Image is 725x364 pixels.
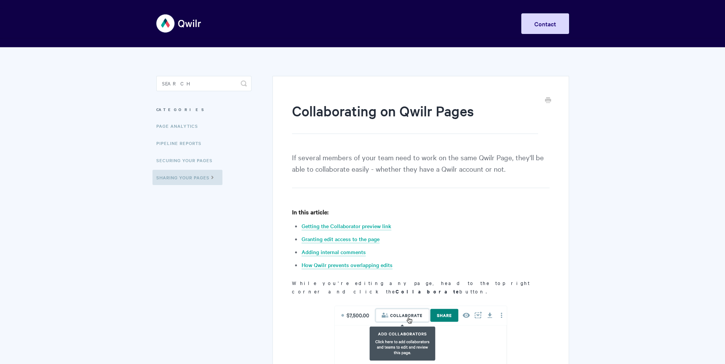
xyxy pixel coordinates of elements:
img: Qwilr Help Center [156,9,202,38]
p: If several members of your team need to work on the same Qwilr Page, they'll be able to collabora... [292,151,549,188]
strong: Collaborate [396,288,459,295]
a: Granting edit access to the page [302,235,380,243]
strong: In this article: [292,208,329,216]
a: Getting the Collaborator preview link [302,222,391,230]
a: Adding internal comments [302,248,366,256]
h3: Categories [156,103,251,116]
a: Page Analytics [156,118,204,134]
a: Securing Your Pages [156,153,218,168]
a: Pipeline reports [156,135,207,151]
a: Contact [521,13,569,34]
a: Print this Article [545,97,551,105]
a: Sharing Your Pages [152,170,222,185]
div: While you're editing any page, head to the top right corner and click the button. [292,207,549,295]
a: How Qwilr prevents overlapping edits [302,261,393,269]
input: Search [156,76,251,91]
h1: Collaborating on Qwilr Pages [292,101,538,134]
